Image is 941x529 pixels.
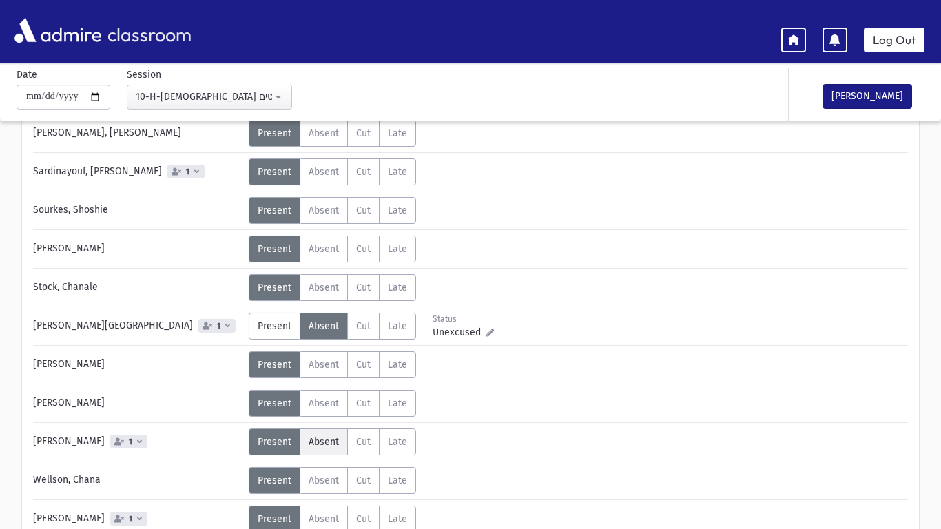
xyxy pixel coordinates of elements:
[249,428,416,455] div: AttTypes
[26,197,249,224] div: Sourkes, Shoshie
[356,320,371,332] span: Cut
[214,322,223,331] span: 1
[26,120,249,147] div: [PERSON_NAME], [PERSON_NAME]
[249,390,416,417] div: AttTypes
[258,243,291,255] span: Present
[258,397,291,409] span: Present
[249,313,416,340] div: AttTypes
[249,236,416,262] div: AttTypes
[388,166,407,178] span: Late
[11,14,105,46] img: AdmirePro
[258,282,291,293] span: Present
[127,85,292,110] button: 10-H-נביאים ראשונים: שופטים(10:00AM-10:45AM)
[356,475,371,486] span: Cut
[258,513,291,525] span: Present
[309,359,339,371] span: Absent
[26,274,249,301] div: Stock, Chanale
[105,12,192,49] span: classroom
[309,127,339,139] span: Absent
[249,274,416,301] div: AttTypes
[309,166,339,178] span: Absent
[17,68,37,82] label: Date
[388,436,407,448] span: Late
[126,515,135,523] span: 1
[249,197,416,224] div: AttTypes
[26,351,249,378] div: [PERSON_NAME]
[127,68,161,82] label: Session
[433,325,486,340] span: Unexcused
[258,436,291,448] span: Present
[356,397,371,409] span: Cut
[309,282,339,293] span: Absent
[356,166,371,178] span: Cut
[249,351,416,378] div: AttTypes
[356,282,371,293] span: Cut
[309,205,339,216] span: Absent
[823,84,912,109] button: [PERSON_NAME]
[258,205,291,216] span: Present
[864,28,924,52] a: Log Out
[249,120,416,147] div: AttTypes
[356,243,371,255] span: Cut
[26,467,249,494] div: Wellson, Chana
[388,243,407,255] span: Late
[309,320,339,332] span: Absent
[183,167,192,176] span: 1
[388,320,407,332] span: Late
[309,436,339,448] span: Absent
[388,359,407,371] span: Late
[249,467,416,494] div: AttTypes
[356,359,371,371] span: Cut
[26,428,249,455] div: [PERSON_NAME]
[388,282,407,293] span: Late
[388,127,407,139] span: Late
[356,127,371,139] span: Cut
[258,359,291,371] span: Present
[258,475,291,486] span: Present
[249,158,416,185] div: AttTypes
[26,236,249,262] div: [PERSON_NAME]
[26,158,249,185] div: Sardinayouf, [PERSON_NAME]
[356,205,371,216] span: Cut
[258,166,291,178] span: Present
[258,320,291,332] span: Present
[309,243,339,255] span: Absent
[309,397,339,409] span: Absent
[388,397,407,409] span: Late
[136,90,272,104] div: 10-H-[DEMOGRAPHIC_DATA] ראשונים: שופטים(10:00AM-10:45AM)
[433,313,494,325] div: Status
[26,390,249,417] div: [PERSON_NAME]
[309,513,339,525] span: Absent
[309,475,339,486] span: Absent
[388,205,407,216] span: Late
[356,436,371,448] span: Cut
[356,513,371,525] span: Cut
[126,437,135,446] span: 1
[26,313,249,340] div: [PERSON_NAME][GEOGRAPHIC_DATA]
[258,127,291,139] span: Present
